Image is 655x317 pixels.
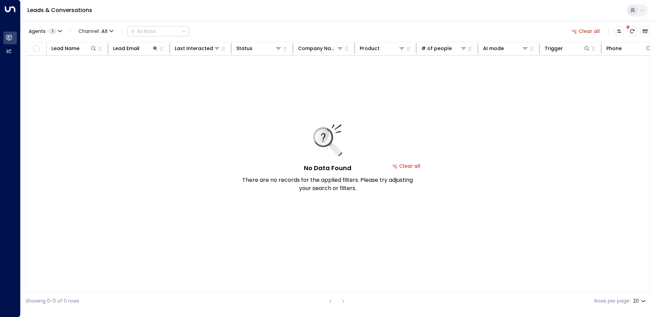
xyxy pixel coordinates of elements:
[51,44,97,52] div: Lead Name
[242,176,413,192] p: There are no records for the applied filters. Please try adjusting your search or filters.
[27,6,92,14] a: Leads & Conversations
[298,44,344,52] div: Company Name
[127,26,189,36] div: Button group with a nested menu
[29,29,46,34] span: Agents
[236,44,282,52] div: Status
[594,297,630,305] label: Rows per page:
[326,297,348,305] nav: pagination navigation
[569,26,603,36] button: Clear all
[545,44,563,52] div: Trigger
[633,296,647,306] div: 20
[545,44,590,52] div: Trigger
[360,44,405,52] div: Product
[113,44,139,52] div: Lead Email
[421,44,452,52] div: # of people
[51,44,79,52] div: Lead Name
[360,44,380,52] div: Product
[483,44,504,52] div: AI mode
[127,26,189,36] button: Actions
[26,297,79,305] div: Showing 0-0 of 0 rows
[606,44,652,52] div: Phone
[627,26,637,36] span: There are new threads available. Refresh the grid to view the latest updates.
[32,45,40,53] span: Toggle select all
[76,26,116,36] span: Channel:
[298,44,337,52] div: Company Name
[175,44,220,52] div: Last Interacted
[304,163,351,173] h5: No Data Found
[483,44,529,52] div: AI mode
[614,26,624,36] button: Customize
[113,44,159,52] div: Lead Email
[131,28,156,34] div: Actions
[76,26,116,36] button: Channel:All
[101,28,108,34] span: All
[175,44,213,52] div: Last Interacted
[640,26,650,36] button: Archived Leads
[26,26,64,36] button: Agents1
[421,44,467,52] div: # of people
[236,44,252,52] div: Status
[606,44,622,52] div: Phone
[48,28,57,34] span: 1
